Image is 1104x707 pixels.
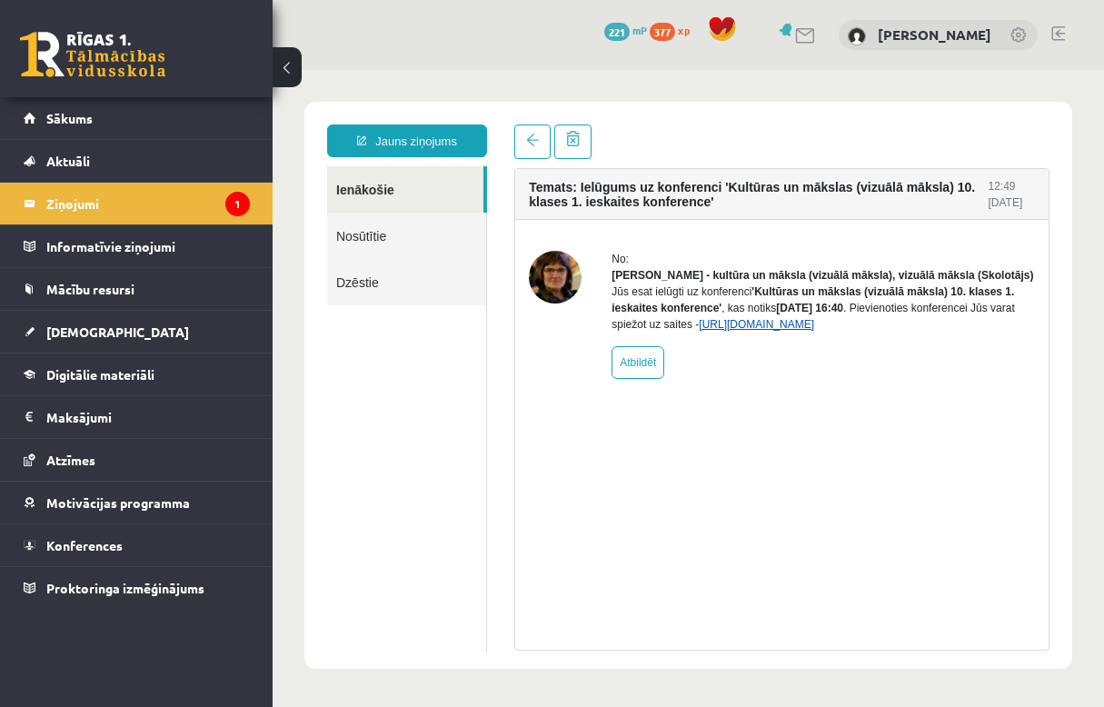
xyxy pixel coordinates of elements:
a: Atzīmes [24,439,250,481]
span: 377 [650,23,675,41]
span: [DEMOGRAPHIC_DATA] [46,324,189,340]
legend: Maksājumi [46,396,250,438]
a: Dzēstie [55,189,214,235]
a: Digitālie materiāli [24,353,250,395]
a: [PERSON_NAME] [878,25,991,44]
a: Maksājumi [24,396,250,438]
a: [URL][DOMAIN_NAME] [426,248,542,261]
span: mP [632,23,647,37]
img: Ilze Kolka - kultūra un māksla (vizuālā māksla), vizuālā māksla [256,181,309,234]
legend: Ziņojumi [46,183,250,224]
img: Ričards Jēgers [848,27,866,45]
a: Jauns ziņojums [55,55,214,87]
a: Rīgas 1. Tālmācības vidusskola [20,32,165,77]
a: Nosūtītie [55,143,214,189]
b: [DATE] 16:40 [503,232,571,244]
span: Proktoringa izmēģinājums [46,580,204,596]
span: Mācību resursi [46,281,134,297]
span: Aktuāli [46,153,90,169]
span: Digitālie materiāli [46,366,154,383]
a: Ziņojumi1 [24,183,250,224]
a: Ienākošie [55,96,211,143]
b: 'Kultūras un mākslas (vizuālā māksla) 10. klases 1. ieskaites konference' [339,215,741,244]
a: Proktoringa izmēģinājums [24,567,250,609]
span: xp [678,23,690,37]
legend: Informatīvie ziņojumi [46,225,250,267]
a: 221 mP [604,23,647,37]
span: Motivācijas programma [46,494,190,511]
strong: [PERSON_NAME] - kultūra un māksla (vizuālā māksla), vizuālā māksla (Skolotājs) [339,199,761,212]
span: Sākums [46,110,93,126]
div: 12:49 [DATE] [716,108,763,141]
div: No: [339,181,762,197]
i: 1 [225,192,250,216]
a: Motivācijas programma [24,482,250,523]
h4: Temats: Ielūgums uz konferenci 'Kultūras un mākslas (vizuālā māksla) 10. klases 1. ieskaites konf... [256,110,715,139]
span: 221 [604,23,630,41]
a: Mācību resursi [24,268,250,310]
div: Jūs esat ielūgti uz konferenci , kas notiks . Pievienoties konferencei Jūs varat spiežot uz saites - [339,214,762,263]
a: [DEMOGRAPHIC_DATA] [24,311,250,353]
a: Informatīvie ziņojumi [24,225,250,267]
a: Sākums [24,97,250,139]
span: Konferences [46,537,123,553]
a: Atbildēt [339,276,392,309]
a: Aktuāli [24,140,250,182]
a: 377 xp [650,23,699,37]
a: Konferences [24,524,250,566]
span: Atzīmes [46,452,95,468]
